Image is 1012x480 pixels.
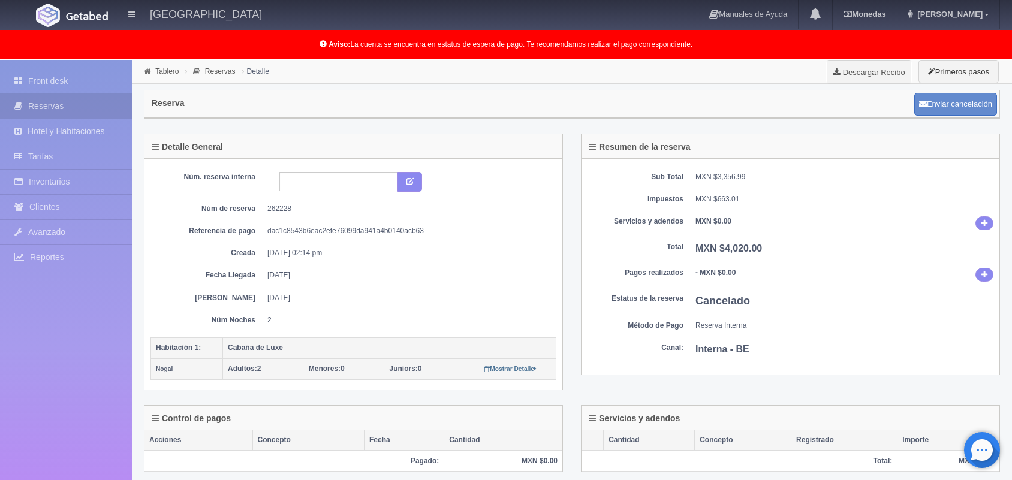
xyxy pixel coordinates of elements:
[156,343,201,352] b: Habitación 1:
[695,243,762,253] b: MXN $4,020.00
[66,11,108,20] img: Getabed
[267,248,547,258] dd: [DATE] 02:14 pm
[897,451,999,472] th: MXN $0.00
[695,172,993,182] dd: MXN $3,356.99
[695,344,749,354] b: Interna - BE
[695,217,731,225] b: MXN $0.00
[390,364,418,373] strong: Juniors:
[267,204,547,214] dd: 262228
[159,270,255,280] dt: Fecha Llegada
[588,321,683,331] dt: Método de Pago
[159,226,255,236] dt: Referencia de pago
[444,430,562,451] th: Cantidad
[390,364,422,373] span: 0
[588,242,683,252] dt: Total
[365,430,444,451] th: Fecha
[309,364,345,373] span: 0
[589,414,680,423] h4: Servicios y adendos
[36,4,60,27] img: Getabed
[329,40,350,49] b: Aviso:
[144,430,252,451] th: Acciones
[159,204,255,214] dt: Núm de reserva
[588,294,683,304] dt: Estatus de la reserva
[914,93,997,116] button: Enviar cancelación
[309,364,341,373] strong: Menores:
[159,172,255,182] dt: Núm. reserva interna
[159,293,255,303] dt: [PERSON_NAME]
[150,6,262,21] h4: [GEOGRAPHIC_DATA]
[588,216,683,227] dt: Servicios y adendos
[205,67,236,76] a: Reservas
[826,60,912,84] a: Descargar Recibo
[155,67,179,76] a: Tablero
[223,337,556,358] th: Cabaña de Luxe
[159,315,255,325] dt: Núm Noches
[267,270,547,280] dd: [DATE]
[844,10,885,19] b: Monedas
[791,430,897,451] th: Registrado
[914,10,983,19] span: [PERSON_NAME]
[239,65,272,77] li: Detalle
[588,172,683,182] dt: Sub Total
[695,295,750,307] b: Cancelado
[484,364,537,373] a: Mostrar Detalle
[604,430,695,451] th: Cantidad
[588,194,683,204] dt: Impuestos
[267,226,547,236] dd: dac1c8543b6eac2efe76099da941a4b0140acb63
[695,268,736,277] b: - MXN $0.00
[152,414,231,423] h4: Control de pagos
[228,364,261,373] span: 2
[267,293,547,303] dd: [DATE]
[695,321,993,331] dd: Reserva Interna
[589,143,691,152] h4: Resumen de la reserva
[695,430,791,451] th: Concepto
[156,366,173,372] small: Nogal
[267,315,547,325] dd: 2
[897,430,999,451] th: Importe
[252,430,364,451] th: Concepto
[695,194,993,204] dd: MXN $663.01
[444,451,562,472] th: MXN $0.00
[228,364,257,373] strong: Adultos:
[144,451,444,472] th: Pagado:
[152,143,223,152] h4: Detalle General
[159,248,255,258] dt: Creada
[588,343,683,353] dt: Canal:
[918,60,999,83] button: Primeros pasos
[484,366,537,372] small: Mostrar Detalle
[582,451,897,472] th: Total:
[588,268,683,278] dt: Pagos realizados
[152,99,185,108] h4: Reserva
